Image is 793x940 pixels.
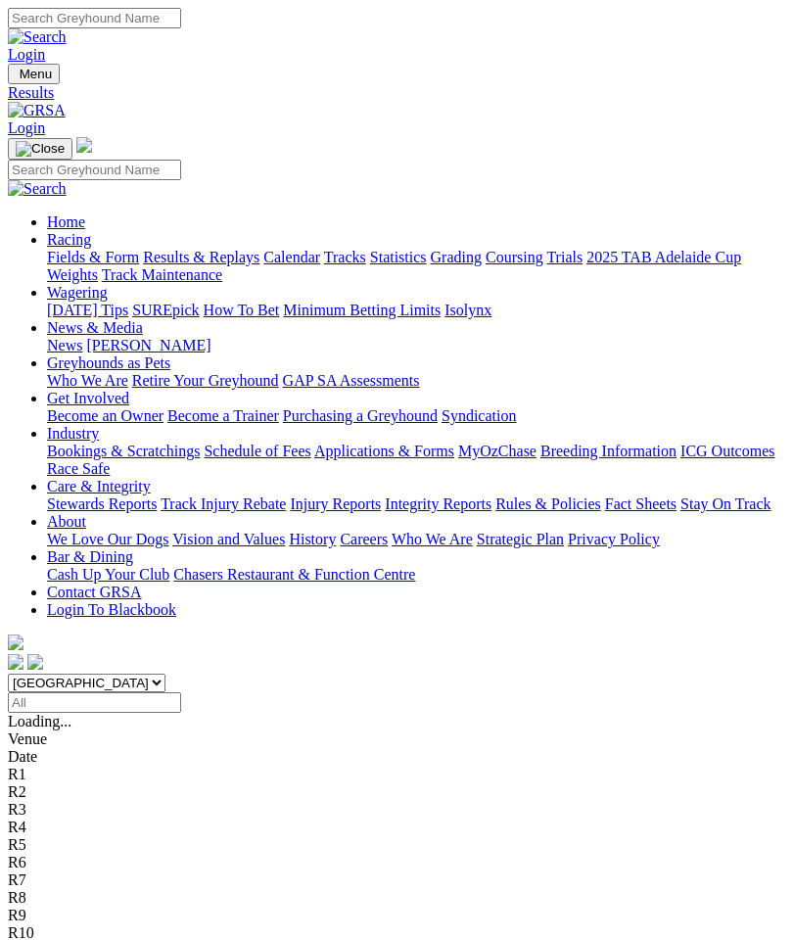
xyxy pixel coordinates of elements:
a: Greyhounds as Pets [47,354,170,371]
a: Racing [47,231,91,248]
button: Toggle navigation [8,138,72,160]
a: Statistics [370,249,427,265]
div: Bar & Dining [47,566,785,584]
div: Date [8,748,785,766]
a: [PERSON_NAME] [86,337,210,353]
div: About [47,531,785,548]
a: Strategic Plan [477,531,564,547]
span: Menu [20,67,52,81]
img: logo-grsa-white.png [76,137,92,153]
a: Syndication [442,407,516,424]
div: R2 [8,783,785,801]
a: Rules & Policies [495,495,601,512]
img: Search [8,180,67,198]
a: Vision and Values [172,531,285,547]
a: Schedule of Fees [204,443,310,459]
div: Industry [47,443,785,478]
a: Grading [431,249,482,265]
div: Venue [8,730,785,748]
a: How To Bet [204,302,280,318]
a: Injury Reports [290,495,381,512]
a: [DATE] Tips [47,302,128,318]
span: Loading... [8,713,71,729]
img: logo-grsa-white.png [8,634,23,650]
a: Care & Integrity [47,478,151,494]
a: ICG Outcomes [680,443,774,459]
a: SUREpick [132,302,199,318]
div: Greyhounds as Pets [47,372,785,390]
a: MyOzChase [458,443,536,459]
div: R7 [8,871,785,889]
a: Cash Up Your Club [47,566,169,583]
div: R9 [8,907,785,924]
input: Search [8,8,181,28]
div: R5 [8,836,785,854]
a: Industry [47,425,99,442]
div: Get Involved [47,407,785,425]
input: Select date [8,692,181,713]
a: Fields & Form [47,249,139,265]
a: Get Involved [47,390,129,406]
a: News [47,337,82,353]
a: Who We Are [392,531,473,547]
a: Coursing [486,249,543,265]
img: Close [16,141,65,157]
img: Search [8,28,67,46]
a: Results [8,84,785,102]
a: Careers [340,531,388,547]
a: Weights [47,266,98,283]
a: Minimum Betting Limits [283,302,441,318]
a: Calendar [263,249,320,265]
a: Fact Sheets [605,495,676,512]
a: Purchasing a Greyhound [283,407,438,424]
input: Search [8,160,181,180]
a: News & Media [47,319,143,336]
a: Race Safe [47,460,110,477]
a: Become a Trainer [167,407,279,424]
div: R8 [8,889,785,907]
a: Isolynx [444,302,491,318]
a: Chasers Restaurant & Function Centre [173,566,415,583]
a: Become an Owner [47,407,163,424]
a: Track Maintenance [102,266,222,283]
a: Trials [546,249,583,265]
a: Stewards Reports [47,495,157,512]
div: R4 [8,819,785,836]
a: Bar & Dining [47,548,133,565]
a: Track Injury Rebate [161,495,286,512]
a: GAP SA Assessments [283,372,420,389]
div: Racing [47,249,785,284]
a: Wagering [47,284,108,301]
div: News & Media [47,337,785,354]
div: R6 [8,854,785,871]
img: facebook.svg [8,654,23,670]
a: History [289,531,336,547]
a: About [47,513,86,530]
a: Stay On Track [680,495,770,512]
a: We Love Our Dogs [47,531,168,547]
a: Privacy Policy [568,531,660,547]
a: Breeding Information [540,443,676,459]
div: R3 [8,801,785,819]
img: GRSA [8,102,66,119]
div: R1 [8,766,785,783]
a: Retire Your Greyhound [132,372,279,389]
a: Login To Blackbook [47,601,176,618]
a: Who We Are [47,372,128,389]
a: Results & Replays [143,249,259,265]
div: Wagering [47,302,785,319]
div: Care & Integrity [47,495,785,513]
a: Tracks [324,249,366,265]
a: Applications & Forms [314,443,454,459]
a: Home [47,213,85,230]
a: Integrity Reports [385,495,491,512]
a: Contact GRSA [47,584,141,600]
img: twitter.svg [27,654,43,670]
a: Login [8,119,45,136]
a: Bookings & Scratchings [47,443,200,459]
a: Login [8,46,45,63]
button: Toggle navigation [8,64,60,84]
a: 2025 TAB Adelaide Cup [586,249,741,265]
